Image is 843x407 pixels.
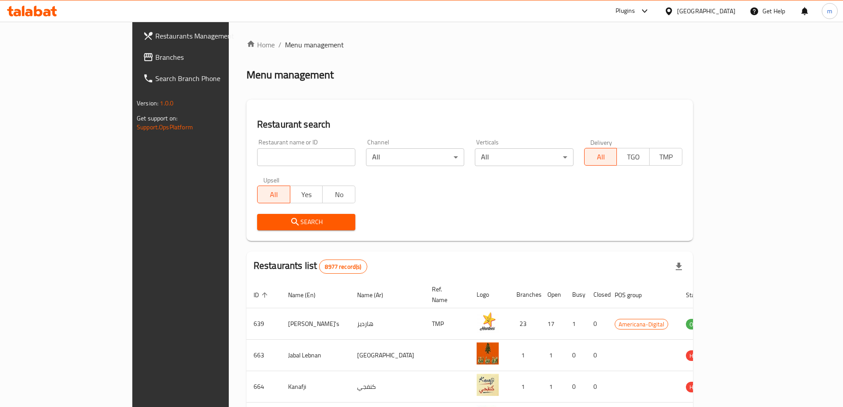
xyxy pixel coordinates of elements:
span: ID [254,290,270,300]
td: Kanafji [281,371,350,403]
td: 1 [540,340,565,371]
td: 17 [540,308,565,340]
span: Name (En) [288,290,327,300]
span: HIDDEN [686,351,712,361]
div: [GEOGRAPHIC_DATA] [677,6,735,16]
span: POS group [615,290,653,300]
th: Busy [565,281,586,308]
h2: Menu management [246,68,334,82]
nav: breadcrumb [246,39,693,50]
h2: Restaurant search [257,118,682,131]
button: All [257,186,290,203]
div: Total records count [319,260,367,274]
td: هارديز [350,308,425,340]
label: Upsell [263,177,280,183]
span: Yes [294,188,319,201]
span: No [326,188,352,201]
td: Jabal Lebnan [281,340,350,371]
span: All [261,188,287,201]
button: Search [257,214,355,230]
span: Search [264,217,348,228]
td: 23 [509,308,540,340]
label: Delivery [590,139,612,145]
span: TGO [620,151,646,163]
span: Get support on: [137,112,177,124]
span: Name (Ar) [357,290,395,300]
span: 1.0.0 [160,97,173,109]
a: Branches [136,47,273,68]
span: Restaurants Management [155,31,266,41]
span: Menu management [285,39,344,50]
a: Search Branch Phone [136,68,273,89]
img: Jabal Lebnan [477,342,499,364]
td: كنفجي [350,371,425,403]
td: 1 [509,340,540,371]
span: m [827,6,832,16]
div: Export file [668,256,689,277]
button: Yes [290,186,323,203]
img: Hardee's [477,311,499,333]
a: Support.OpsPlatform [137,121,193,133]
td: 1 [540,371,565,403]
td: 1 [565,308,586,340]
button: All [584,148,617,166]
span: Version: [137,97,158,109]
td: [GEOGRAPHIC_DATA] [350,340,425,371]
td: 0 [586,340,608,371]
th: Branches [509,281,540,308]
span: HIDDEN [686,382,712,392]
li: / [278,39,281,50]
span: TMP [653,151,679,163]
span: 8977 record(s) [319,263,366,271]
span: OPEN [686,319,708,329]
td: [PERSON_NAME]'s [281,308,350,340]
div: HIDDEN [686,350,712,361]
img: Kanafji [477,374,499,396]
a: Restaurants Management [136,25,273,47]
td: 0 [565,371,586,403]
td: 0 [565,340,586,371]
th: Closed [586,281,608,308]
button: TMP [649,148,682,166]
div: All [366,148,464,166]
span: Branches [155,52,266,62]
td: 0 [586,371,608,403]
td: TMP [425,308,470,340]
div: Plugins [616,6,635,16]
th: Open [540,281,565,308]
input: Search for restaurant name or ID.. [257,148,355,166]
h2: Restaurants list [254,259,367,274]
button: TGO [616,148,650,166]
span: Status [686,290,715,300]
span: Americana-Digital [615,319,668,329]
td: 1 [509,371,540,403]
span: Ref. Name [432,284,459,305]
span: All [588,151,614,163]
div: All [475,148,573,166]
button: No [322,186,355,203]
td: 0 [586,308,608,340]
span: Search Branch Phone [155,73,266,84]
th: Logo [470,281,509,308]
